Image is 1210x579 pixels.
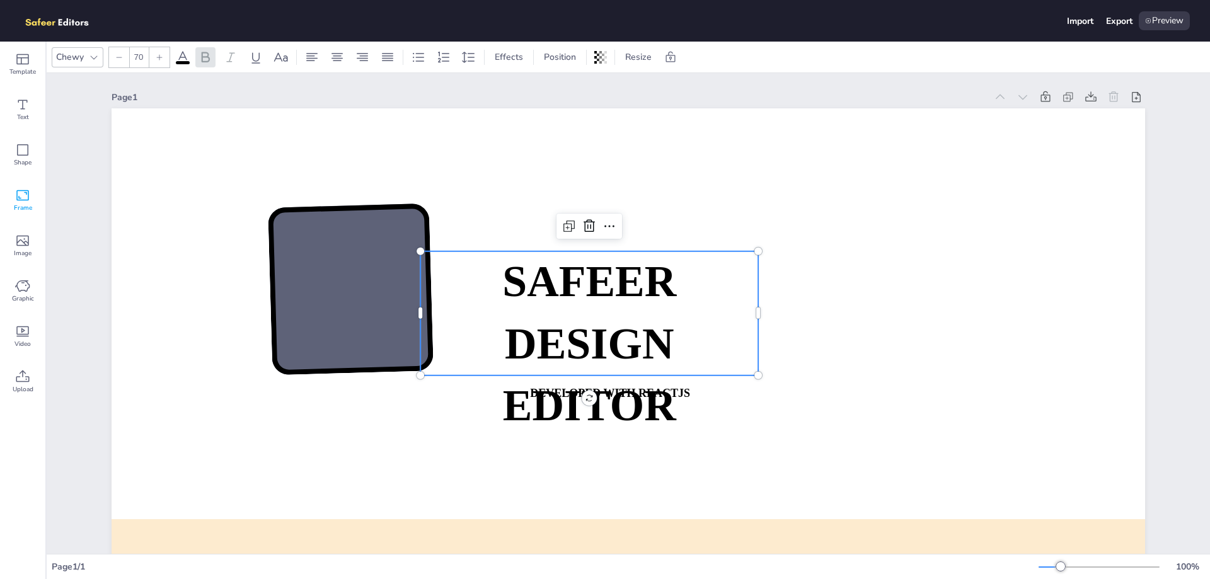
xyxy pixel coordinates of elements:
[52,561,1039,573] div: Page 1 / 1
[14,158,32,168] span: Shape
[530,387,690,399] strong: DEVELOPED WITH REACTJS
[20,11,107,30] img: logo.png
[112,91,986,103] div: Page 1
[492,51,526,63] span: Effects
[1139,11,1190,30] div: Preview
[1067,15,1093,27] div: Import
[502,258,676,306] strong: SAFEER
[1106,15,1132,27] div: Export
[13,384,33,394] span: Upload
[14,248,32,258] span: Image
[14,203,32,213] span: Frame
[1172,561,1202,573] div: 100 %
[17,112,29,122] span: Text
[623,51,654,63] span: Resize
[14,339,31,349] span: Video
[541,51,579,63] span: Position
[12,294,34,304] span: Graphic
[54,49,86,66] div: Chewy
[9,67,36,77] span: Template
[503,319,676,430] strong: DESIGN EDITOR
